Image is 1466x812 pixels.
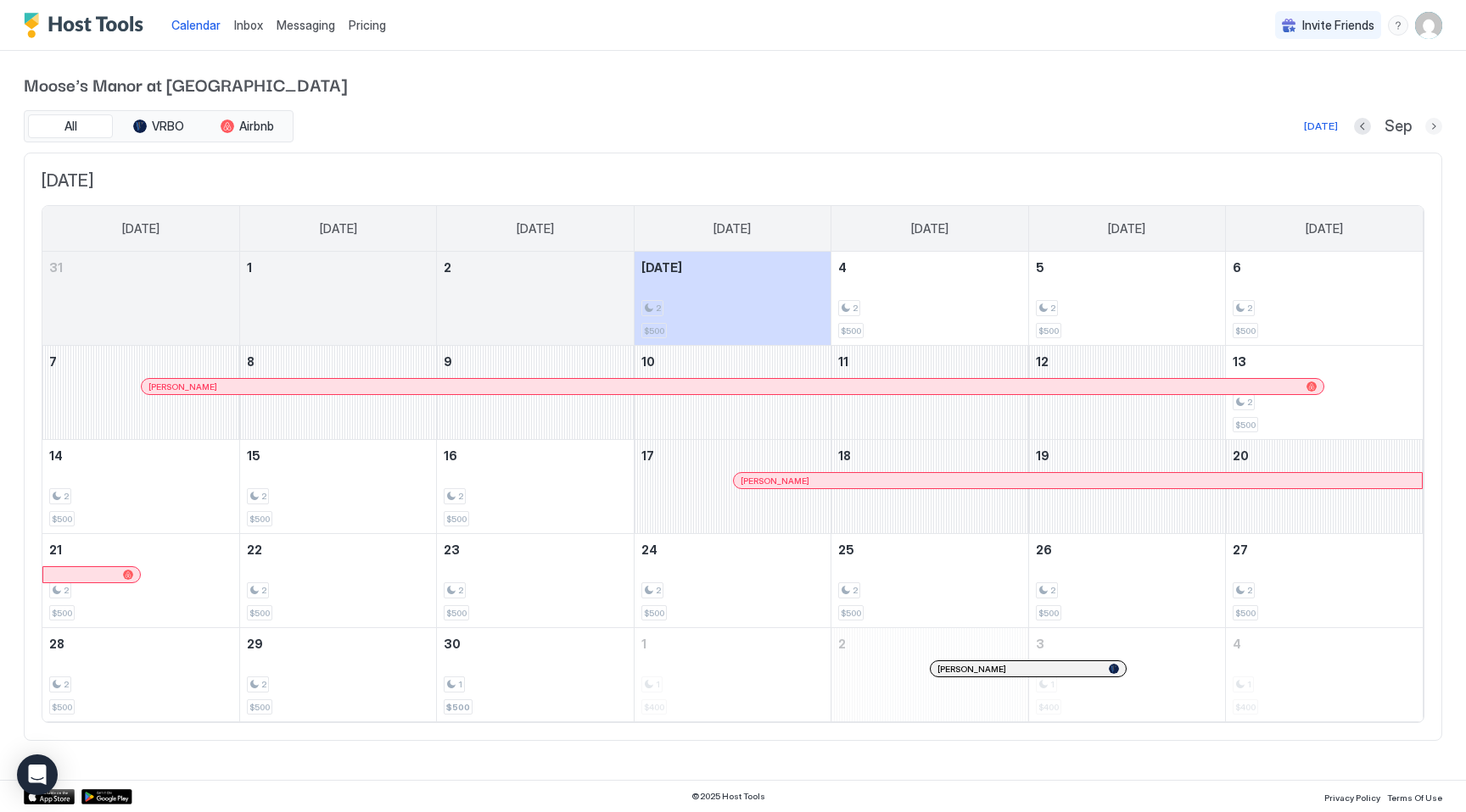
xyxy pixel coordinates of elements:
td: September 12, 2025 [1028,346,1225,440]
div: tab-group [24,110,294,142]
td: September 18, 2025 [831,440,1028,534]
span: Moose's Manor at [GEOGRAPHIC_DATA] [24,71,1442,97]
a: Privacy Policy [1324,787,1380,805]
span: Sep [1385,117,1412,136]
a: September 17, 2025 [635,440,831,471]
span: Pricing [349,18,386,33]
span: 2 [261,585,266,596]
td: October 3, 2025 [1028,628,1225,722]
td: September 30, 2025 [437,628,634,722]
span: 19 [1036,448,1049,463]
td: September 15, 2025 [239,440,436,534]
td: September 25, 2025 [831,534,1028,628]
span: 2 [261,679,266,690]
td: September 24, 2025 [634,534,831,628]
span: 31 [49,260,63,275]
div: User profile [1415,12,1442,39]
span: 2 [1247,303,1252,314]
a: September 14, 2025 [42,440,239,471]
span: 2 [458,491,463,502]
span: 22 [247,542,262,557]
a: Inbox [234,16,263,34]
a: Google Play Store [81,789,132,804]
td: September 6, 2025 [1226,252,1423,346]
span: 2 [64,491,69,502]
span: Invite Friends [1302,18,1374,33]
a: October 1, 2025 [635,628,831,659]
span: 26 [1036,542,1052,557]
a: September 12, 2025 [1029,346,1225,377]
span: 2 [656,303,661,314]
a: September 2, 2025 [437,252,633,283]
button: Next month [1425,118,1442,135]
span: [DATE] [42,170,1424,192]
span: 7 [49,354,57,369]
span: 3 [1036,637,1044,651]
a: October 2, 2025 [831,628,1027,659]
td: September 27, 2025 [1226,534,1423,628]
span: $500 [52,702,72,713]
span: $500 [249,608,270,619]
div: [PERSON_NAME] [937,664,1119,675]
a: September 7, 2025 [42,346,239,377]
span: 4 [1233,637,1241,651]
td: September 23, 2025 [437,534,634,628]
span: 11 [838,354,848,369]
span: 4 [838,260,847,275]
a: September 13, 2025 [1226,346,1423,377]
span: 2 [261,491,266,502]
span: 28 [49,637,64,651]
span: $500 [1038,608,1059,619]
span: 15 [247,448,260,463]
span: Privacy Policy [1324,793,1380,803]
a: September 25, 2025 [831,534,1027,565]
a: Wednesday [697,206,768,252]
a: Monday [303,206,374,252]
td: September 14, 2025 [42,440,239,534]
a: September 26, 2025 [1029,534,1225,565]
a: September 24, 2025 [635,534,831,565]
a: September 28, 2025 [42,628,239,659]
span: [DATE] [641,260,682,275]
span: 8 [247,354,255,369]
span: $500 [644,608,664,619]
td: September 26, 2025 [1028,534,1225,628]
td: September 22, 2025 [239,534,436,628]
div: [DATE] [1304,119,1338,134]
td: September 2, 2025 [437,252,634,346]
a: Host Tools Logo [24,13,151,38]
span: 29 [247,637,263,651]
span: 2 [1050,303,1055,314]
td: September 4, 2025 [831,252,1028,346]
div: [PERSON_NAME] [148,381,1317,392]
a: Saturday [1289,206,1360,252]
span: $500 [446,702,470,713]
span: 6 [1233,260,1241,275]
span: All [64,119,77,134]
a: Messaging [277,16,335,34]
span: Calendar [171,18,221,32]
a: September 4, 2025 [831,252,1027,283]
span: 20 [1233,448,1249,463]
td: September 13, 2025 [1226,346,1423,440]
span: 2 [458,585,463,596]
td: October 1, 2025 [634,628,831,722]
a: Calendar [171,16,221,34]
button: VRBO [116,114,201,138]
span: 1 [458,679,462,690]
button: Airbnb [204,114,289,138]
span: 2 [656,585,661,596]
span: [PERSON_NAME] [937,664,1006,675]
span: 2 [853,585,858,596]
a: Thursday [894,206,965,252]
span: $500 [446,608,467,619]
span: [DATE] [122,221,159,236]
span: $500 [52,608,72,619]
a: September 3, 2025 [635,252,831,283]
a: September 15, 2025 [240,440,436,471]
td: September 19, 2025 [1028,440,1225,534]
td: September 17, 2025 [634,440,831,534]
span: $500 [644,325,664,336]
span: $500 [841,608,861,619]
button: Previous month [1354,118,1371,135]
